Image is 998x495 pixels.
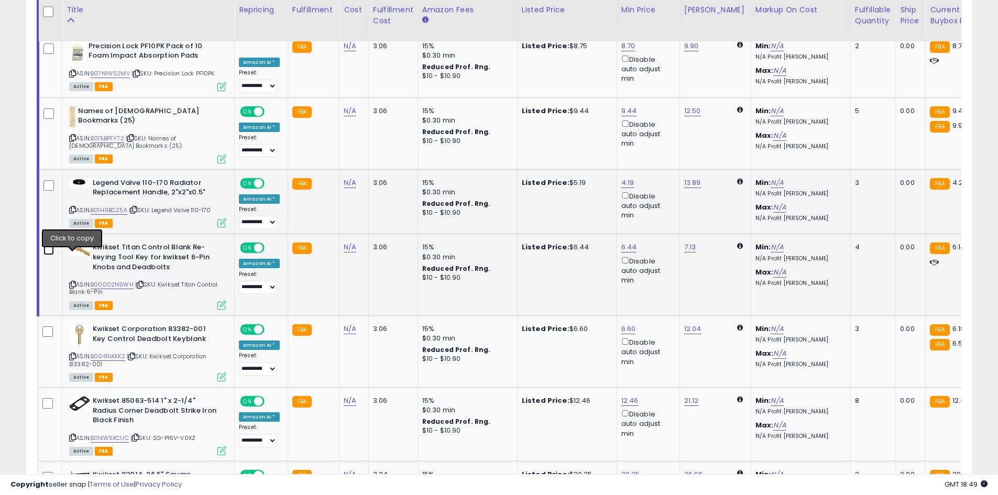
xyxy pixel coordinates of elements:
[684,41,699,51] a: 9.90
[69,82,93,91] span: All listings currently available for purchase on Amazon
[95,301,113,310] span: FBA
[522,242,569,252] b: Listed Price:
[69,41,86,62] img: 413YMw65heL._SL40_.jpg
[755,420,774,430] b: Max:
[67,4,230,15] div: Title
[90,479,134,489] a: Terms of Use
[855,41,887,51] div: 2
[130,434,195,442] span: | SKU: SG-P16V-V0XZ
[91,69,130,78] a: B07N1WS2MV
[771,41,783,51] a: N/A
[855,324,887,334] div: 3
[684,324,701,334] a: 12.04
[91,134,124,143] a: B015BPFY72
[422,324,509,334] div: 15%
[684,4,747,15] div: [PERSON_NAME]
[91,206,127,215] a: B01H9BCZ5A
[95,219,113,228] span: FBA
[755,324,771,334] b: Min:
[344,178,356,188] a: N/A
[522,178,609,188] div: $5.19
[755,255,842,262] p: N/A Profit [PERSON_NAME]
[91,434,129,443] a: B01KW5XCUC
[69,178,90,188] img: 21-3bdDNaSL._SL40_.jpg
[422,178,509,188] div: 15%
[239,424,280,447] div: Preset:
[773,65,786,76] a: N/A
[771,242,783,252] a: N/A
[373,41,410,51] div: 3.06
[900,106,917,116] div: 0.00
[241,179,254,188] span: ON
[241,325,254,334] span: ON
[755,336,842,344] p: N/A Profit [PERSON_NAME]
[422,334,509,343] div: $0.30 min
[621,41,635,51] a: 8.70
[422,264,491,273] b: Reduced Prof. Rng.
[771,178,783,188] a: N/A
[422,252,509,262] div: $0.30 min
[69,396,226,454] div: ASIN:
[239,4,283,15] div: Repricing
[69,373,93,382] span: All listings currently available for purchase on Amazon
[422,188,509,197] div: $0.30 min
[684,395,699,406] a: 21.12
[952,324,965,334] span: 6.18
[684,178,701,188] a: 13.89
[900,4,921,26] div: Ship Price
[69,106,75,127] img: 212zsawHo3L._SL40_.jpg
[755,202,774,212] b: Max:
[241,107,254,116] span: ON
[755,395,771,405] b: Min:
[522,396,609,405] div: $12.46
[755,4,846,15] div: Markup on Cost
[239,352,280,376] div: Preset:
[522,178,569,188] b: Listed Price:
[292,243,312,254] small: FBA
[755,143,842,150] p: N/A Profit [PERSON_NAME]
[855,106,887,116] div: 5
[95,155,113,163] span: FBA
[93,324,220,346] b: Kwikset Corporation 83382-001 Key Control Deadbolt Keyblank
[422,106,509,116] div: 15%
[344,324,356,334] a: N/A
[239,123,280,132] div: Amazon AI *
[69,396,90,411] img: 41ZVhpzYu2L._SL40_.jpg
[422,208,509,217] div: $10 - $10.90
[263,244,280,252] span: OFF
[422,137,509,146] div: $10 - $10.90
[621,178,634,188] a: 4.19
[292,178,312,190] small: FBA
[69,243,90,256] img: 41G6YGKtIWL._SL40_.jpg
[292,106,312,118] small: FBA
[930,243,949,254] small: FBA
[95,82,113,91] span: FBA
[241,244,254,252] span: ON
[900,324,917,334] div: 0.00
[522,324,569,334] b: Listed Price:
[344,41,356,51] a: N/A
[69,447,93,456] span: All listings currently available for purchase on Amazon
[344,395,356,406] a: N/A
[621,395,639,406] a: 12.46
[422,345,491,354] b: Reduced Prof. Rng.
[755,280,842,287] p: N/A Profit [PERSON_NAME]
[684,242,696,252] a: 7.13
[131,69,215,78] span: | SKU: Precision Lock PF10PK
[621,336,672,367] div: Disable auto adjust min
[422,273,509,282] div: $10 - $10.90
[621,242,637,252] a: 6.44
[344,4,364,15] div: Cost
[952,178,968,188] span: 4.23
[422,15,429,25] small: Amazon Fees.
[621,408,672,438] div: Disable auto adjust min
[773,420,786,431] a: N/A
[952,106,968,116] span: 9.44
[621,324,636,334] a: 6.60
[755,65,774,75] b: Max:
[771,106,783,116] a: N/A
[292,4,335,15] div: Fulfillment
[69,324,226,380] div: ASIN:
[855,4,891,26] div: Fulfillable Quantity
[621,190,672,221] div: Disable auto adjust min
